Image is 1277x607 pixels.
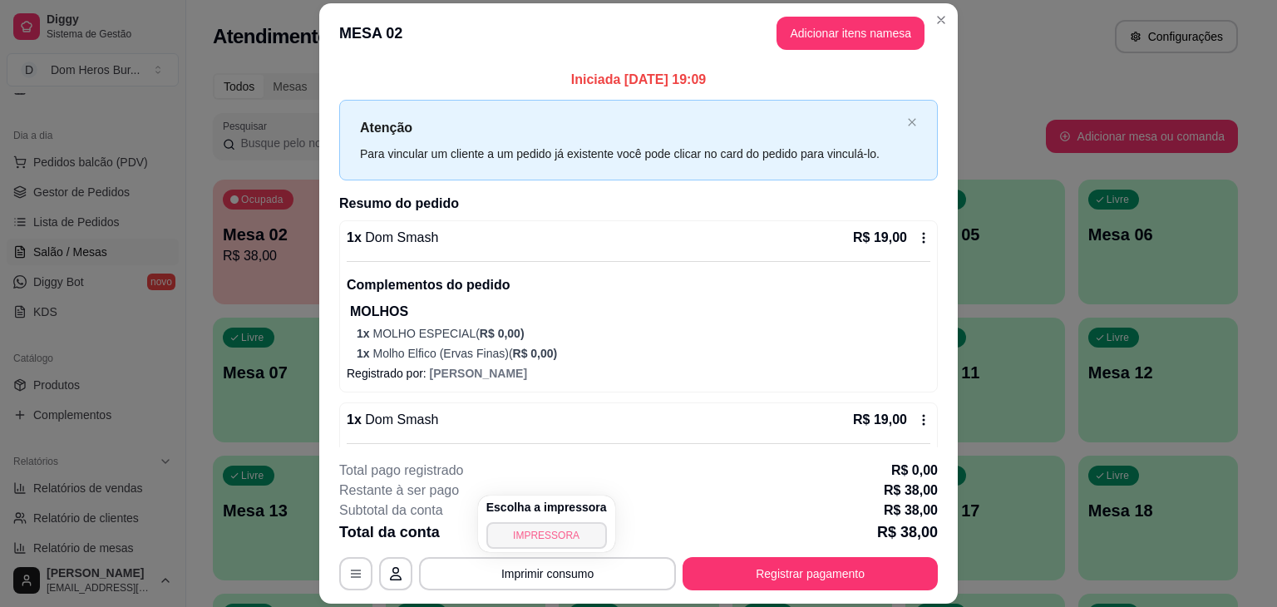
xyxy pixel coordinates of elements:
p: R$ 0,00 [891,461,938,481]
span: 1 x [357,327,372,340]
p: MOLHO ESPECIAL ( [357,325,930,342]
span: close [907,117,917,127]
p: R$ 38,00 [884,501,938,521]
span: Dom Smash [362,230,438,244]
p: 1 x [347,410,438,430]
p: R$ 38,00 [877,521,938,544]
div: Para vincular um cliente a um pedido já existente você pode clicar no card do pedido para vinculá... [360,145,900,163]
button: close [907,117,917,128]
p: Atenção [360,117,900,138]
span: 1 x [357,347,372,360]
p: MOLHOS [350,302,930,322]
p: 1 x [347,228,438,248]
button: Registrar pagamento [683,557,938,590]
p: R$ 19,00 [853,410,907,430]
p: Restante à ser pago [339,481,459,501]
button: IMPRESSORA [486,522,607,549]
h4: Escolha a impressora [486,499,607,516]
span: R$ 0,00 ) [513,347,558,360]
button: Close [928,7,954,33]
span: R$ 0,00 ) [480,327,525,340]
header: MESA 02 [319,3,958,63]
p: Complementos do pedido [347,275,930,295]
p: Registrado por: [347,365,930,382]
span: Dom Smash [362,412,438,427]
span: [PERSON_NAME] [430,367,527,380]
p: Subtotal da conta [339,501,443,521]
p: R$ 38,00 [884,481,938,501]
p: Total da conta [339,521,440,544]
p: Iniciada [DATE] 19:09 [339,70,938,90]
p: Molho Elfico (Ervas Finas) ( [357,345,930,362]
h2: Resumo do pedido [339,194,938,214]
button: Adicionar itens namesa [777,17,924,50]
p: R$ 19,00 [853,228,907,248]
button: Imprimir consumo [419,557,676,590]
p: Total pago registrado [339,461,463,481]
